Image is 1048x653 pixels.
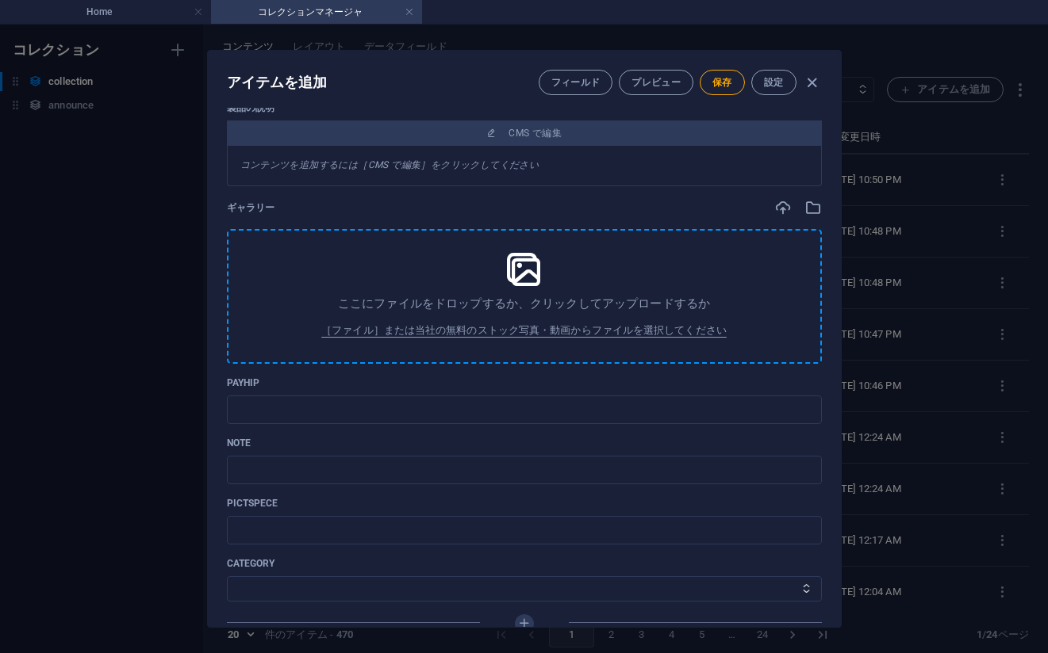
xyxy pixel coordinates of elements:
[509,127,562,139] span: CMS で編集
[227,73,328,92] h2: アイテムを追加
[227,557,822,570] p: category
[227,101,822,114] p: 製品の説明
[804,199,822,216] i: ファイルマネージャまたはストック写真から選択する
[227,376,822,389] p: payhip
[211,3,422,21] h4: コレクションマネージャ
[227,395,822,424] div: ウェブサイトにリンクする際は、完全な URL を使用する必要があります (たとえば "https://www.example.com")。ページ上の要素にリンクするには "#[element-I...
[317,318,731,343] button: ［ファイル］または当社の無料のストック写真・動画からファイルを選択してください
[227,437,822,449] p: note
[227,456,822,484] div: ウェブサイトにリンクする際は、完全な URL を使用する必要があります (たとえば "https://www.example.com")。ページ上の要素にリンクするには "#[element-I...
[700,70,745,95] button: 保存
[712,76,732,89] span: 保存
[619,70,693,95] button: プレビュー
[227,497,822,510] p: PictSpece
[227,516,822,544] div: ウェブサイトにリンクする際は、完全な URL を使用する必要があります (たとえば "https://www.example.com")。ページ上の要素にリンクするには "#[element-I...
[551,76,601,89] span: フィールド
[751,70,797,95] button: 設定
[539,70,613,95] button: フィールド
[240,159,539,170] em: コンテンツを追加するには［CMS で編集］をクリックしてください
[227,120,822,146] button: CMS で編集
[321,321,727,340] span: ［ファイル］または当社の無料のストック写真・動画からファイルを選択してください
[631,76,681,89] span: プレビュー
[515,614,534,633] button: フィールドを追加
[338,296,710,311] p: ここにファイルをドロップするか、クリックしてアップロードするか
[227,201,275,214] p: ギャラリー
[764,76,784,89] span: 設定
